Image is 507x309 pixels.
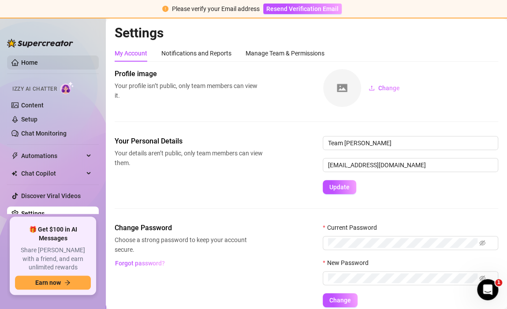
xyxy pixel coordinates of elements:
[246,48,324,58] div: Manage Team & Permissions
[115,223,263,233] span: Change Password
[21,59,38,66] a: Home
[115,25,498,41] h2: Settings
[15,246,91,272] span: Share [PERSON_NAME] with a friend, and earn unlimited rewards
[323,258,374,268] label: New Password
[477,279,498,300] iframe: Intercom live chat
[495,279,502,286] span: 1
[172,4,260,14] div: Please verify your Email address
[266,5,339,12] span: Resend Verification Email
[12,85,57,93] span: Izzy AI Chatter
[115,235,263,254] span: Choose a strong password to keep your account secure.
[21,102,44,109] a: Content
[329,184,350,191] span: Update
[263,4,342,14] button: Resend Verification Email
[328,273,477,283] input: New Password
[115,81,263,100] span: Your profile isn’t public, only team members can view it.
[369,85,375,91] span: upload
[323,223,382,232] label: Current Password
[161,48,231,58] div: Notifications and Reports
[479,240,485,246] span: eye-invisible
[323,180,356,194] button: Update
[21,192,81,199] a: Discover Viral Videos
[115,256,165,270] button: Forgot password?
[328,238,477,248] input: Current Password
[115,136,263,147] span: Your Personal Details
[115,260,165,267] span: Forgot password?
[329,297,351,304] span: Change
[162,6,168,12] span: exclamation-circle
[378,85,400,92] span: Change
[15,276,91,290] button: Earn nowarrow-right
[11,152,19,159] span: thunderbolt
[60,81,74,94] img: AI Chatter
[21,116,37,123] a: Setup
[64,280,71,286] span: arrow-right
[115,48,147,58] div: My Account
[323,293,358,307] button: Change
[323,69,361,107] img: square-placeholder.png
[21,149,84,163] span: Automations
[479,275,485,281] span: eye-invisible
[21,166,84,180] span: Chat Copilot
[15,225,91,243] span: 🎁 Get $100 in AI Messages
[323,158,498,172] input: Enter new email
[362,81,407,95] button: Change
[7,39,73,48] img: logo-BBDzfeDw.svg
[21,130,67,137] a: Chat Monitoring
[21,210,45,217] a: Settings
[11,170,17,177] img: Chat Copilot
[35,279,61,286] span: Earn now
[115,69,263,79] span: Profile image
[115,148,263,168] span: Your details aren’t public, only team members can view them.
[323,136,498,150] input: Enter name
